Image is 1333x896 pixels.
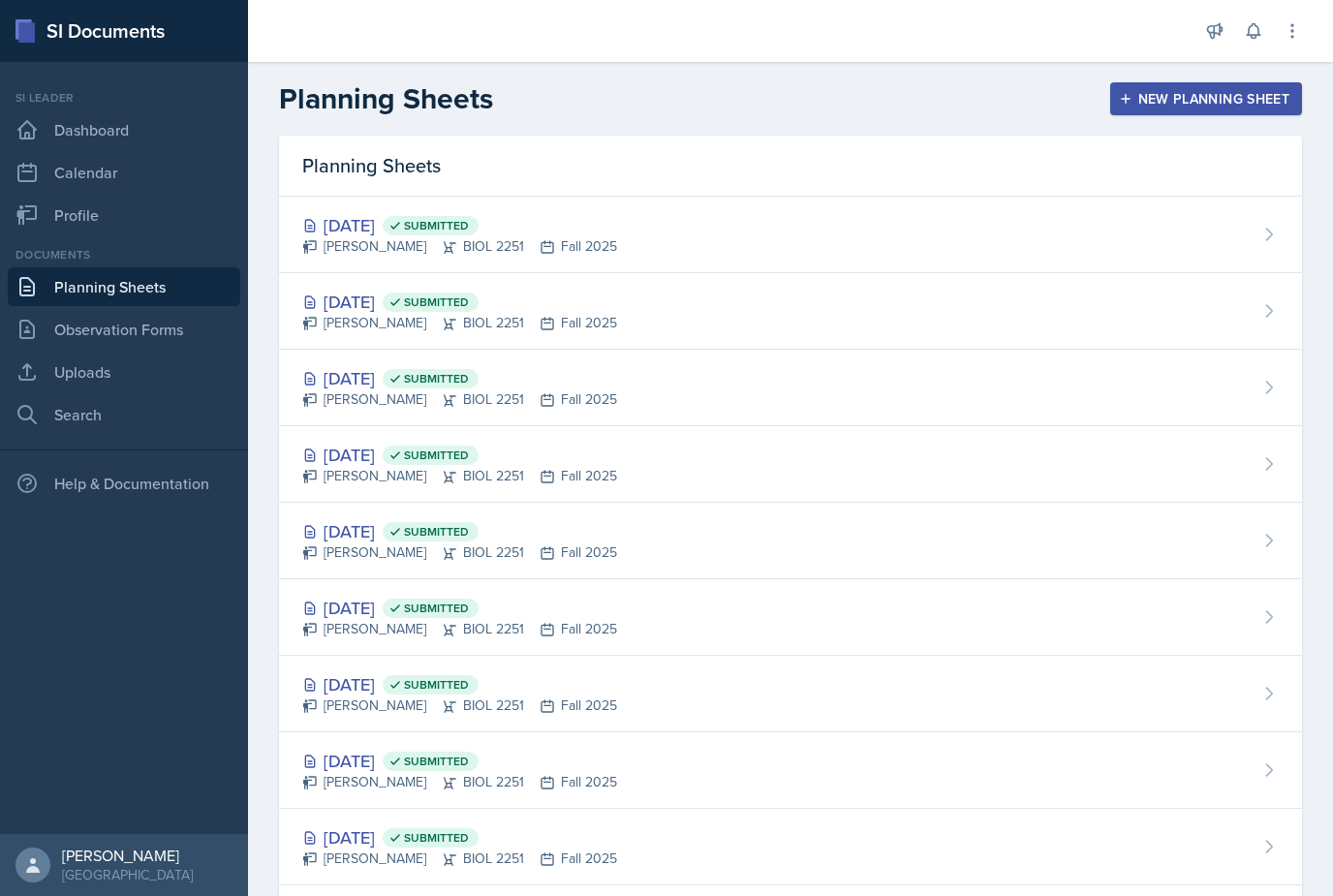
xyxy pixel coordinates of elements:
[302,442,617,468] div: [DATE]
[279,197,1302,273] a: [DATE] Submitted [PERSON_NAME]BIOL 2251Fall 2025
[279,656,1302,732] a: [DATE] Submitted [PERSON_NAME]BIOL 2251Fall 2025
[8,464,240,503] div: Help & Documentation
[302,313,617,333] div: [PERSON_NAME] BIOL 2251 Fall 2025
[279,732,1302,809] a: [DATE] Submitted [PERSON_NAME]BIOL 2251Fall 2025
[8,353,240,391] a: Uploads
[302,542,617,563] div: [PERSON_NAME] BIOL 2251 Fall 2025
[302,772,617,792] div: [PERSON_NAME] BIOL 2251 Fall 2025
[8,153,240,192] a: Calendar
[8,267,240,306] a: Planning Sheets
[302,849,617,869] div: [PERSON_NAME] BIOL 2251 Fall 2025
[302,236,617,257] div: [PERSON_NAME] BIOL 2251 Fall 2025
[404,677,469,693] span: Submitted
[279,426,1302,503] a: [DATE] Submitted [PERSON_NAME]BIOL 2251Fall 2025
[302,518,617,544] div: [DATE]
[8,110,240,149] a: Dashboard
[302,212,617,238] div: [DATE]
[279,273,1302,350] a: [DATE] Submitted [PERSON_NAME]BIOL 2251Fall 2025
[279,809,1302,885] a: [DATE] Submitted [PERSON_NAME]BIOL 2251Fall 2025
[302,748,617,774] div: [DATE]
[404,294,469,310] span: Submitted
[302,824,617,850] div: [DATE]
[302,289,617,315] div: [DATE]
[279,350,1302,426] a: [DATE] Submitted [PERSON_NAME]BIOL 2251Fall 2025
[279,503,1302,579] a: [DATE] Submitted [PERSON_NAME]BIOL 2251Fall 2025
[404,448,469,463] span: Submitted
[302,389,617,410] div: [PERSON_NAME] BIOL 2251 Fall 2025
[404,524,469,540] span: Submitted
[62,865,193,884] div: [GEOGRAPHIC_DATA]
[279,81,493,116] h2: Planning Sheets
[404,601,469,616] span: Submitted
[302,466,617,486] div: [PERSON_NAME] BIOL 2251 Fall 2025
[302,365,617,391] div: [DATE]
[1123,91,1289,107] div: New Planning Sheet
[404,754,469,769] span: Submitted
[279,579,1302,656] a: [DATE] Submitted [PERSON_NAME]BIOL 2251Fall 2025
[302,595,617,621] div: [DATE]
[62,846,193,865] div: [PERSON_NAME]
[8,89,240,107] div: Si leader
[302,671,617,697] div: [DATE]
[404,371,469,386] span: Submitted
[8,395,240,434] a: Search
[8,310,240,349] a: Observation Forms
[8,196,240,234] a: Profile
[404,218,469,233] span: Submitted
[279,136,1302,197] div: Planning Sheets
[1110,82,1302,115] button: New Planning Sheet
[302,619,617,639] div: [PERSON_NAME] BIOL 2251 Fall 2025
[302,695,617,716] div: [PERSON_NAME] BIOL 2251 Fall 2025
[8,246,240,263] div: Documents
[404,830,469,846] span: Submitted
